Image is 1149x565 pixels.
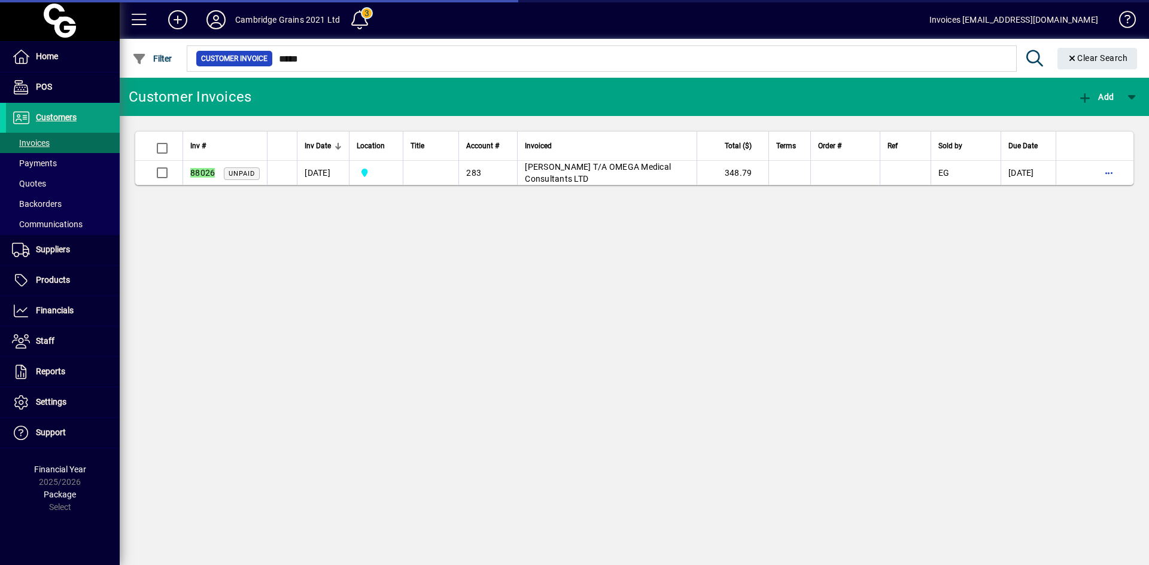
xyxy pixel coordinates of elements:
[36,245,70,254] span: Suppliers
[411,139,424,152] span: Title
[6,387,120,417] a: Settings
[36,397,66,407] span: Settings
[36,367,65,376] span: Reports
[297,161,349,185] td: [DATE]
[466,139,499,152] span: Account #
[411,139,451,152] div: Title
[197,9,235,30] button: Profile
[1008,139,1038,152] span: Due Date
[887,139,898,152] span: Ref
[466,168,481,178] span: 283
[129,87,251,106] div: Customer Invoices
[357,139,385,152] span: Location
[12,138,50,148] span: Invoices
[6,296,120,326] a: Financials
[36,306,74,315] span: Financials
[818,139,873,152] div: Order #
[938,139,962,152] span: Sold by
[1075,86,1117,108] button: Add
[235,10,340,29] div: Cambridge Grains 2021 Ltd
[466,139,510,152] div: Account #
[6,72,120,102] a: POS
[1008,139,1048,152] div: Due Date
[776,139,796,152] span: Terms
[36,427,66,437] span: Support
[1057,48,1138,69] button: Clear
[229,170,255,178] span: Unpaid
[357,139,396,152] div: Location
[929,10,1098,29] div: Invoices [EMAIL_ADDRESS][DOMAIN_NAME]
[6,326,120,356] a: Staff
[697,161,768,185] td: 348.79
[704,139,762,152] div: Total ($)
[34,465,86,474] span: Financial Year
[6,418,120,448] a: Support
[6,173,120,194] a: Quotes
[818,139,841,152] span: Order #
[938,139,993,152] div: Sold by
[159,9,197,30] button: Add
[1078,92,1114,102] span: Add
[6,265,120,295] a: Products
[1099,163,1118,182] button: More options
[36,82,52,91] span: POS
[36,112,77,122] span: Customers
[6,357,120,387] a: Reports
[36,275,70,285] span: Products
[725,139,752,152] span: Total ($)
[201,53,268,65] span: Customer Invoice
[1110,2,1134,41] a: Knowledge Base
[357,166,396,179] span: Cambridge Grains 2021 Ltd
[129,48,175,69] button: Filter
[132,54,172,63] span: Filter
[6,153,120,173] a: Payments
[887,139,923,152] div: Ref
[6,235,120,265] a: Suppliers
[12,219,83,229] span: Communications
[44,490,76,499] span: Package
[525,162,671,184] span: [PERSON_NAME] T/A OMEGA Medical Consultants LTD
[6,133,120,153] a: Invoices
[36,51,58,61] span: Home
[305,139,331,152] span: Inv Date
[6,214,120,234] a: Communications
[12,199,62,209] span: Backorders
[12,158,57,168] span: Payments
[525,139,552,152] span: Invoiced
[305,139,342,152] div: Inv Date
[190,139,206,152] span: Inv #
[1001,161,1056,185] td: [DATE]
[6,42,120,72] a: Home
[525,139,689,152] div: Invoiced
[190,139,260,152] div: Inv #
[6,194,120,214] a: Backorders
[36,336,54,346] span: Staff
[190,168,215,178] em: 88026
[938,168,950,178] span: EG
[12,179,46,188] span: Quotes
[1067,53,1128,63] span: Clear Search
